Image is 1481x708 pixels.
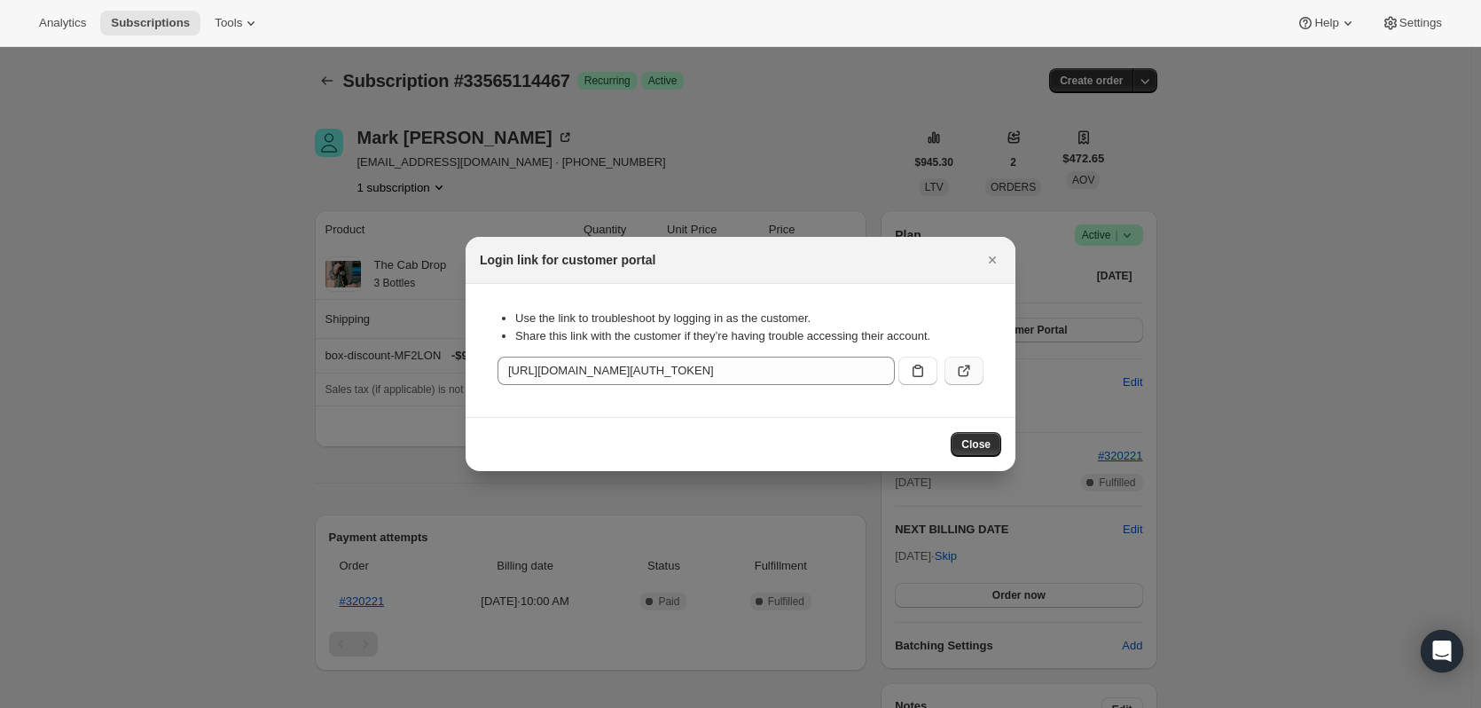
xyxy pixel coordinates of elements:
[980,248,1005,272] button: Close
[1421,630,1463,673] div: Open Intercom Messenger
[1399,16,1442,30] span: Settings
[111,16,190,30] span: Subscriptions
[961,437,991,452] span: Close
[515,310,983,327] li: Use the link to troubleshoot by logging in as the customer.
[515,327,983,345] li: Share this link with the customer if they’re having trouble accessing their account.
[1286,11,1367,35] button: Help
[480,251,655,269] h2: Login link for customer portal
[215,16,242,30] span: Tools
[204,11,270,35] button: Tools
[28,11,97,35] button: Analytics
[1371,11,1453,35] button: Settings
[39,16,86,30] span: Analytics
[1314,16,1338,30] span: Help
[951,432,1001,457] button: Close
[100,11,200,35] button: Subscriptions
